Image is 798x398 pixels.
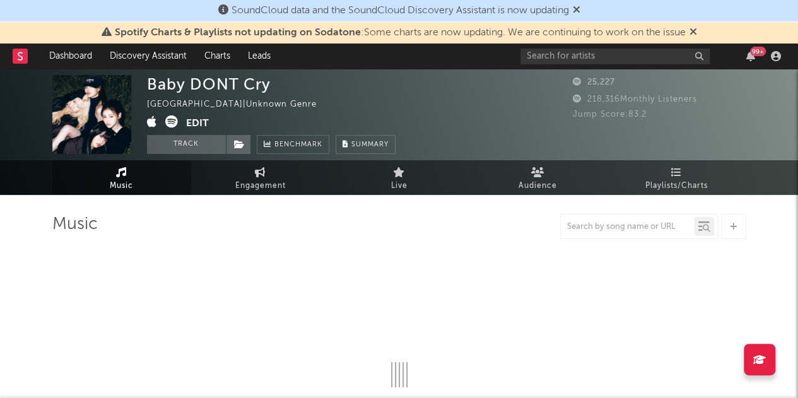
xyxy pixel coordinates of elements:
[520,49,710,64] input: Search for artists
[110,179,133,194] span: Music
[607,160,746,195] a: Playlists/Charts
[186,115,209,131] button: Edit
[391,179,408,194] span: Live
[519,179,557,194] span: Audience
[689,28,697,38] span: Dismiss
[351,141,389,148] span: Summary
[746,51,755,61] button: 99+
[573,110,647,119] span: Jump Score: 83.2
[147,75,271,93] div: Baby DONT Cry
[147,135,226,154] button: Track
[235,179,286,194] span: Engagement
[115,28,686,38] span: : Some charts are now updating. We are continuing to work on the issue
[469,160,607,195] a: Audience
[191,160,330,195] a: Engagement
[561,222,694,232] input: Search by song name or URL
[645,179,708,194] span: Playlists/Charts
[257,135,329,154] a: Benchmark
[40,44,101,69] a: Dashboard
[573,78,615,86] span: 25,227
[573,95,697,103] span: 218,316 Monthly Listeners
[115,28,361,38] span: Spotify Charts & Playlists not updating on Sodatone
[239,44,279,69] a: Leads
[232,6,569,16] span: SoundCloud data and the SoundCloud Discovery Assistant is now updating
[101,44,196,69] a: Discovery Assistant
[750,47,766,56] div: 99 +
[573,6,580,16] span: Dismiss
[274,138,322,153] span: Benchmark
[147,97,331,112] div: [GEOGRAPHIC_DATA] | Unknown Genre
[330,160,469,195] a: Live
[196,44,239,69] a: Charts
[52,160,191,195] a: Music
[336,135,396,154] button: Summary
